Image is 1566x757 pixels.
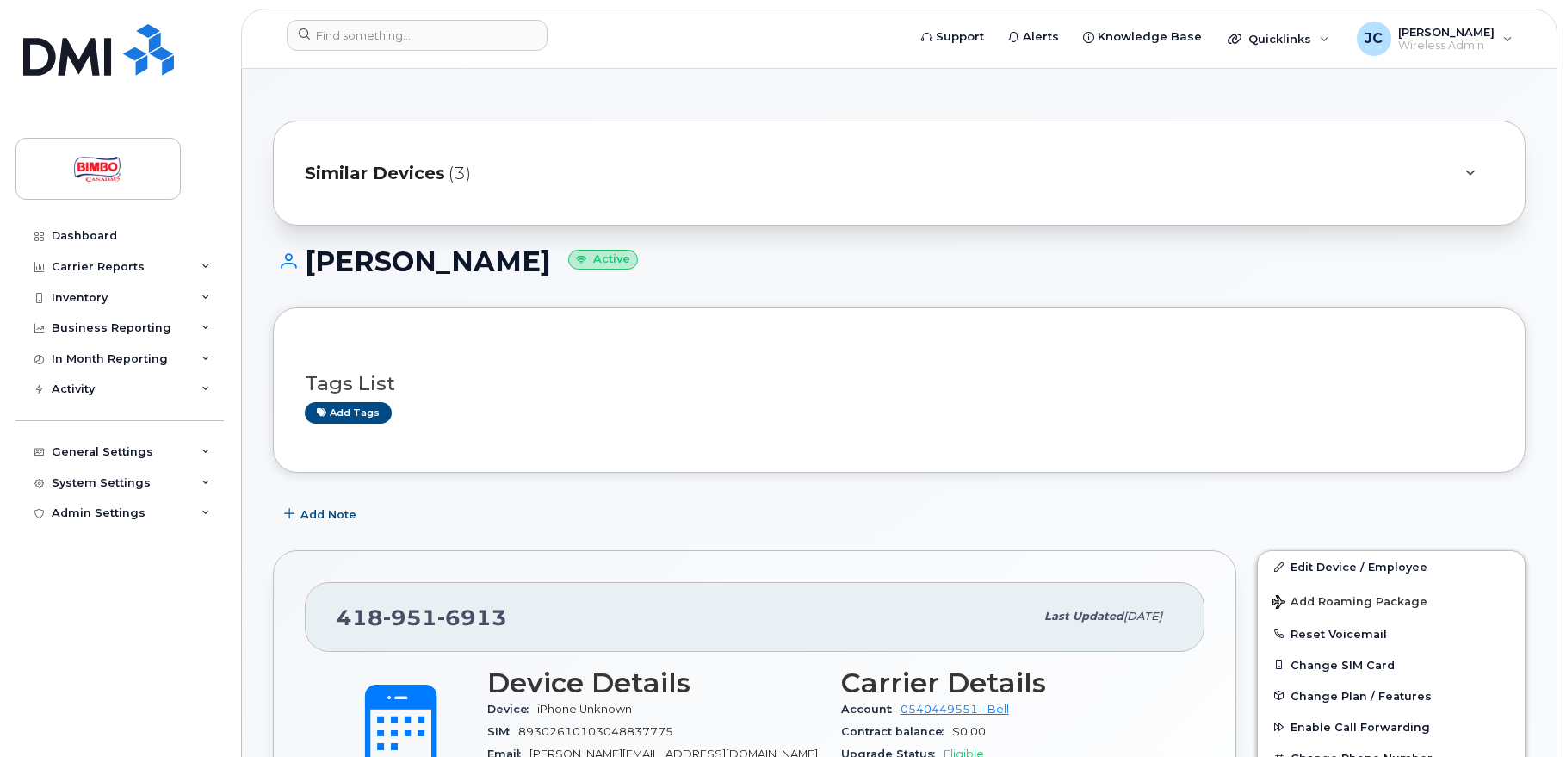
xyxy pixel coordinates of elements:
[487,725,518,738] span: SIM
[901,703,1009,716] a: 0540449551 - Bell
[1291,689,1432,702] span: Change Plan / Features
[487,667,820,698] h3: Device Details
[305,373,1494,394] h3: Tags List
[487,703,537,716] span: Device
[383,605,437,630] span: 951
[1123,610,1162,623] span: [DATE]
[449,161,471,186] span: (3)
[273,246,1526,276] h1: [PERSON_NAME]
[952,725,986,738] span: $0.00
[537,703,632,716] span: iPhone Unknown
[437,605,507,630] span: 6913
[273,499,371,530] button: Add Note
[841,703,901,716] span: Account
[305,402,392,424] a: Add tags
[1272,595,1427,611] span: Add Roaming Package
[518,725,673,738] span: 89302610103048837775
[1044,610,1123,623] span: Last updated
[1258,583,1525,618] button: Add Roaming Package
[1258,711,1525,742] button: Enable Call Forwarding
[841,725,952,738] span: Contract balance
[1291,721,1430,734] span: Enable Call Forwarding
[1258,618,1525,649] button: Reset Voicemail
[841,667,1174,698] h3: Carrier Details
[1258,551,1525,582] a: Edit Device / Employee
[300,506,356,523] span: Add Note
[568,250,638,270] small: Active
[1258,680,1525,711] button: Change Plan / Features
[337,605,507,630] span: 418
[305,161,445,186] span: Similar Devices
[1258,649,1525,680] button: Change SIM Card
